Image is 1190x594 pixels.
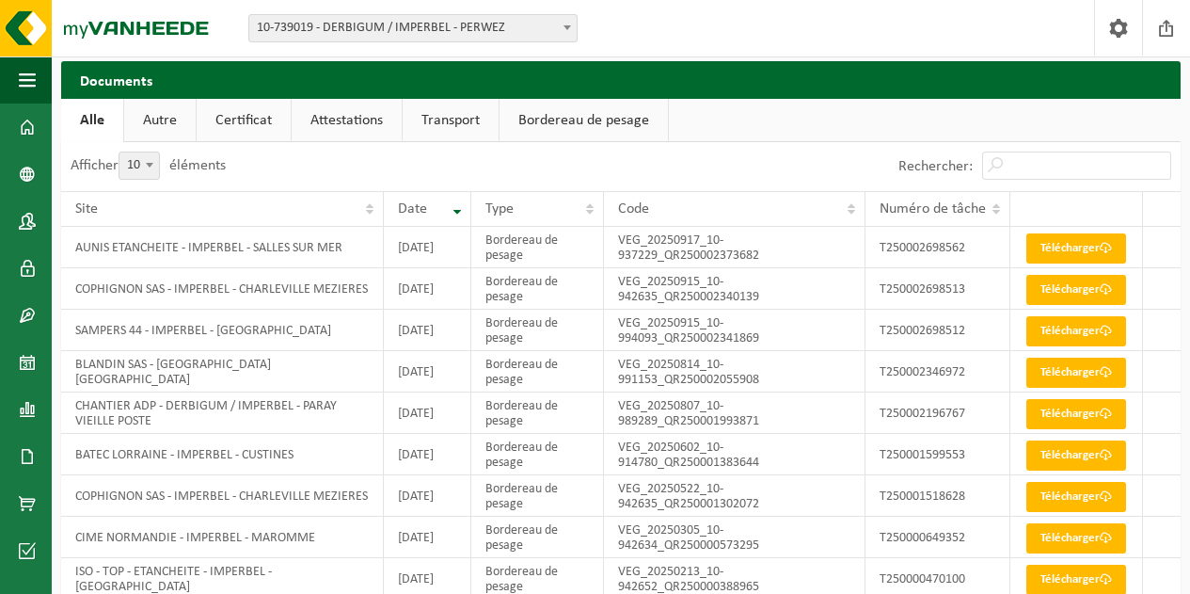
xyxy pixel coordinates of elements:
span: Type [485,201,514,217]
td: CHANTIER ADP - DERBIGUM / IMPERBEL - PARAY VIEILLE POSTE [61,393,384,434]
label: Rechercher: [898,159,973,174]
td: T250002196767 [865,393,1010,434]
td: Bordereau de pesage [471,517,605,558]
a: Certificat [197,99,291,142]
a: Télécharger [1026,441,1126,471]
td: T250002698562 [865,227,1010,268]
td: Bordereau de pesage [471,310,605,351]
td: VEG_20250305_10-942634_QR250000573295 [604,517,865,558]
span: Code [618,201,649,217]
a: Transport [403,99,499,142]
td: VEG_20250917_10-937229_QR250002373682 [604,227,865,268]
td: BLANDIN SAS - [GEOGRAPHIC_DATA] [GEOGRAPHIC_DATA] [61,351,384,393]
a: Bordereau de pesage [500,99,668,142]
a: Télécharger [1026,275,1126,305]
td: BATEC LORRAINE - IMPERBEL - CUSTINES [61,434,384,475]
a: Alle [61,99,123,142]
span: 10-739019 - DERBIGUM / IMPERBEL - PERWEZ [249,15,577,41]
a: Télécharger [1026,399,1126,429]
td: [DATE] [384,310,470,351]
a: Autre [124,99,196,142]
td: AUNIS ETANCHEITE - IMPERBEL - SALLES SUR MER [61,227,384,268]
span: Site [75,201,98,217]
td: CIME NORMANDIE - IMPERBEL - MAROMME [61,517,384,558]
td: [DATE] [384,227,470,268]
td: Bordereau de pesage [471,227,605,268]
h2: Documents [61,61,1181,98]
td: [DATE] [384,268,470,310]
td: Bordereau de pesage [471,434,605,475]
td: VEG_20250602_10-914780_QR250001383644 [604,434,865,475]
td: Bordereau de pesage [471,475,605,517]
td: T250002346972 [865,351,1010,393]
td: T250001518628 [865,475,1010,517]
td: T250002698513 [865,268,1010,310]
span: 10-739019 - DERBIGUM / IMPERBEL - PERWEZ [248,14,578,42]
td: Bordereau de pesage [471,351,605,393]
td: [DATE] [384,393,470,434]
span: Numéro de tâche [880,201,986,217]
td: VEG_20250807_10-989289_QR250001993871 [604,393,865,434]
a: Télécharger [1026,316,1126,346]
td: VEG_20250915_10-994093_QR250002341869 [604,310,865,351]
td: COPHIGNON SAS - IMPERBEL - CHARLEVILLE MEZIERES [61,475,384,517]
td: VEG_20250915_10-942635_QR250002340139 [604,268,865,310]
a: Télécharger [1026,358,1126,388]
td: Bordereau de pesage [471,268,605,310]
td: COPHIGNON SAS - IMPERBEL - CHARLEVILLE MEZIERES [61,268,384,310]
td: VEG_20250522_10-942635_QR250001302072 [604,475,865,517]
a: Télécharger [1026,523,1126,554]
td: T250000649352 [865,517,1010,558]
td: [DATE] [384,475,470,517]
td: [DATE] [384,517,470,558]
a: Télécharger [1026,482,1126,512]
td: [DATE] [384,351,470,393]
span: 10 [119,152,160,180]
td: VEG_20250814_10-991153_QR250002055908 [604,351,865,393]
td: [DATE] [384,434,470,475]
label: Afficher éléments [71,158,226,173]
a: Télécharger [1026,233,1126,264]
td: Bordereau de pesage [471,393,605,434]
a: Attestations [292,99,402,142]
span: Date [398,201,427,217]
td: T250001599553 [865,434,1010,475]
span: 10 [119,153,159,179]
td: T250002698512 [865,310,1010,351]
td: SAMPERS 44 - IMPERBEL - [GEOGRAPHIC_DATA] [61,310,384,351]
